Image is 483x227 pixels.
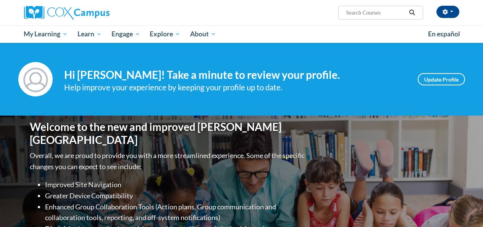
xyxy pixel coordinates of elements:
span: Explore [150,29,180,39]
a: En español [423,26,465,42]
div: Help improve your experience by keeping your profile up to date. [64,81,406,94]
a: My Learning [19,25,73,43]
a: Cox Campus [24,6,162,20]
li: Improved Site Navigation [45,179,307,190]
a: Explore [145,25,185,43]
iframe: Button to launch messaging window [452,196,477,221]
input: Search Courses [345,8,406,17]
button: Search [406,8,418,17]
span: My Learning [24,29,68,39]
img: Profile Image [18,62,53,96]
li: Greater Device Compatibility [45,190,307,201]
h1: Welcome to the new and improved [PERSON_NAME][GEOGRAPHIC_DATA] [30,121,307,146]
a: About [185,25,221,43]
a: Engage [107,25,145,43]
span: Learn [78,29,102,39]
p: Overall, we are proud to provide you with a more streamlined experience. Some of the specific cha... [30,150,307,172]
span: About [190,29,216,39]
span: Engage [111,29,140,39]
img: Cox Campus [24,6,110,20]
li: Enhanced Group Collaboration Tools (Action plans, Group communication and collaboration tools, re... [45,201,307,224]
span: En español [428,30,460,38]
a: Update Profile [418,73,465,85]
div: Main menu [18,25,465,43]
h4: Hi [PERSON_NAME]! Take a minute to review your profile. [64,69,406,82]
button: Account Settings [436,6,459,18]
a: Learn [73,25,107,43]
